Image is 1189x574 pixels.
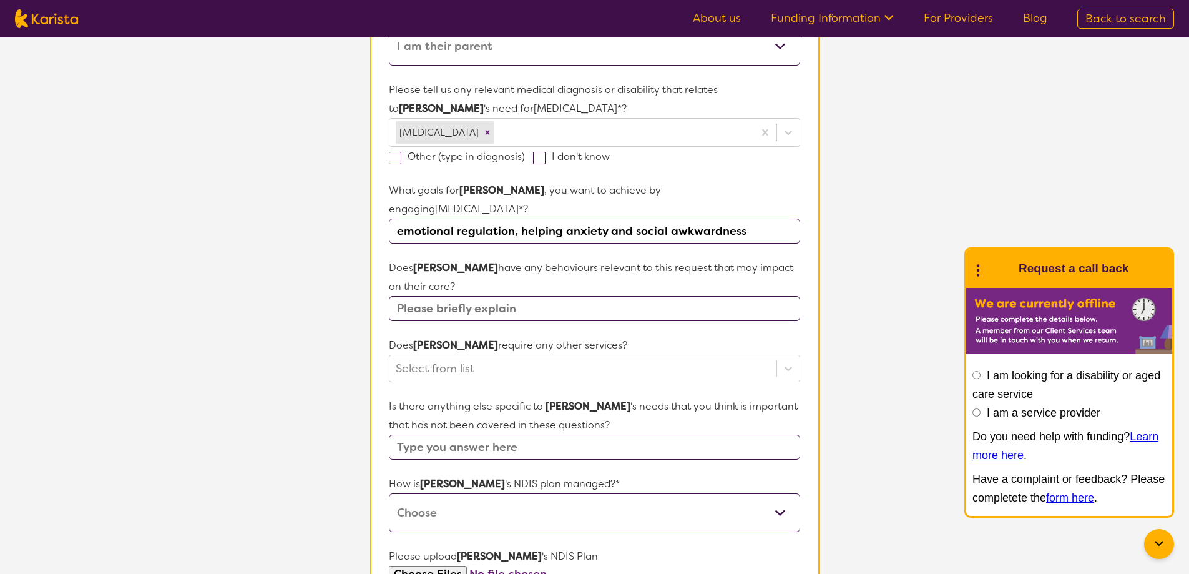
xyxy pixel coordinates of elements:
img: Karista [986,256,1011,281]
label: I don't know [533,150,618,163]
strong: [PERSON_NAME] [457,550,542,563]
p: What goals for , you want to achieve by engaging [MEDICAL_DATA] *? [389,181,800,219]
input: Type you answer here [389,435,800,460]
a: For Providers [924,11,993,26]
p: How is 's NDIS plan managed?* [389,475,800,493]
p: Please upload 's NDIS Plan [389,547,800,566]
span: Back to search [1085,11,1166,26]
img: Karista logo [15,9,78,28]
p: Does have any behaviours relevant to this request that may impact on their care? [389,259,800,296]
a: About us [693,11,741,26]
a: Blog [1023,11,1047,26]
a: form here [1046,492,1094,504]
a: Funding Information [771,11,894,26]
input: Please briefly explain [389,296,800,321]
p: Have a complaint or feedback? Please completete the . [972,470,1166,507]
strong: [PERSON_NAME] [413,261,498,274]
strong: [PERSON_NAME] [413,339,498,352]
strong: [PERSON_NAME] [399,102,484,115]
div: [MEDICAL_DATA] [396,121,481,144]
p: Please tell us any relevant medical diagnosis or disability that relates to 's need for [MEDICAL_... [389,81,800,118]
p: Is there anything else specific to 's needs that you think is important that has not been covered... [389,397,800,435]
label: I am a service provider [987,407,1100,419]
p: Do you need help with funding? . [972,427,1166,465]
p: Does require any other services? [389,336,800,355]
input: Type you answer here [389,219,800,244]
label: Other (type in diagnosis) [389,150,533,163]
img: Karista offline chat form to request call back [966,288,1172,354]
a: Back to search [1077,9,1174,29]
div: Remove ADHD [481,121,494,144]
strong: [PERSON_NAME] [459,184,544,197]
strong: [PERSON_NAME] [546,400,630,413]
label: I am looking for a disability or aged care service [972,369,1160,400]
h1: Request a call back [1019,259,1128,278]
strong: [PERSON_NAME] [420,477,505,490]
